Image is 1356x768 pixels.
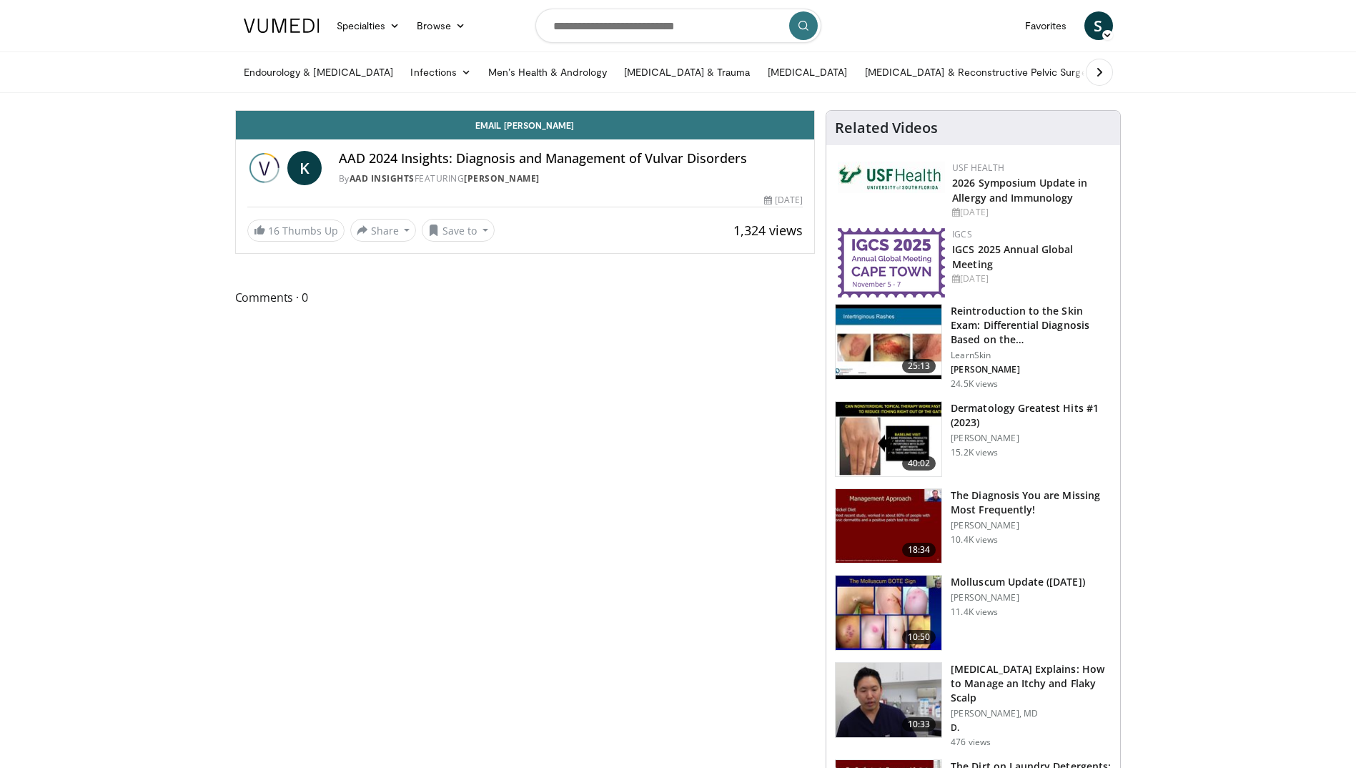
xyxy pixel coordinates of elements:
[902,456,936,471] span: 40:02
[408,11,474,40] a: Browse
[952,272,1109,285] div: [DATE]
[838,162,945,193] img: 6ba8804a-8538-4002-95e7-a8f8012d4a11.png.150x105_q85_autocrop_double_scale_upscale_version-0.2.jpg
[951,304,1112,347] h3: Reintroduction to the Skin Exam: Differential Diagnosis Based on the…
[464,172,540,184] a: [PERSON_NAME]
[350,219,417,242] button: Share
[836,402,941,476] img: 167f4955-2110-4677-a6aa-4d4647c2ca19.150x105_q85_crop-smart_upscale.jpg
[952,242,1073,271] a: IGCS 2025 Annual Global Meeting
[733,222,803,239] span: 1,324 views
[951,534,998,546] p: 10.4K views
[951,401,1112,430] h3: Dermatology Greatest Hits #1 (2023)
[287,151,322,185] a: K
[422,219,495,242] button: Save to
[951,662,1112,705] h3: [MEDICAL_DATA] Explains: How to Manage an Itchy and Flaky Scalp
[951,737,991,748] p: 476 views
[951,708,1112,719] p: [PERSON_NAME], MD
[951,606,998,618] p: 11.4K views
[835,488,1112,564] a: 18:34 The Diagnosis You are Missing Most Frequently! [PERSON_NAME] 10.4K views
[835,119,938,137] h4: Related Videos
[244,19,320,33] img: VuMedi Logo
[952,162,1004,174] a: USF Health
[615,58,759,87] a: [MEDICAL_DATA] & Trauma
[902,543,936,557] span: 18:34
[838,228,945,297] img: 680d42be-3514-43f9-8300-e9d2fda7c814.png.150x105_q85_autocrop_double_scale_upscale_version-0.2.png
[1016,11,1076,40] a: Favorites
[836,663,941,737] img: be4bcf48-3664-4af8-9f94-dd57e2e39cb6.150x105_q85_crop-smart_upscale.jpg
[236,111,815,139] a: Email [PERSON_NAME]
[952,206,1109,219] div: [DATE]
[951,378,998,390] p: 24.5K views
[902,630,936,644] span: 10:50
[235,58,402,87] a: Endourology & [MEDICAL_DATA]
[951,447,998,458] p: 15.2K views
[951,520,1112,531] p: [PERSON_NAME]
[247,151,282,185] img: AAD Insights
[952,176,1087,205] a: 2026 Symposium Update in Allergy and Immunology
[835,575,1112,651] a: 10:50 Molluscum Update ([DATE]) [PERSON_NAME] 11.4K views
[235,288,816,307] span: Comments 0
[835,401,1112,477] a: 40:02 Dermatology Greatest Hits #1 (2023) [PERSON_NAME] 15.2K views
[268,224,279,237] span: 16
[835,304,1112,390] a: 25:13 Reintroduction to the Skin Exam: Differential Diagnosis Based on the… LearnSkin [PERSON_NAM...
[951,592,1085,604] p: [PERSON_NAME]
[339,172,803,185] div: By FEATURING
[328,11,409,40] a: Specialties
[951,722,1112,734] p: D.
[902,359,936,373] span: 25:13
[951,364,1112,375] p: [PERSON_NAME]
[835,662,1112,748] a: 10:33 [MEDICAL_DATA] Explains: How to Manage an Itchy and Flaky Scalp [PERSON_NAME], MD D. 476 views
[951,350,1112,361] p: LearnSkin
[952,228,972,240] a: IGCS
[836,305,941,379] img: 022c50fb-a848-4cac-a9d8-ea0906b33a1b.150x105_q85_crop-smart_upscale.jpg
[836,576,941,650] img: f51b4d6d-4f3a-4ff8-aca7-3ff3d12b1e6d.150x105_q85_crop-smart_upscale.jpg
[856,58,1104,87] a: [MEDICAL_DATA] & Reconstructive Pelvic Surgery
[951,575,1085,589] h3: Molluscum Update ([DATE])
[350,172,415,184] a: AAD Insights
[1084,11,1113,40] a: S
[247,220,345,242] a: 16 Thumbs Up
[402,58,480,87] a: Infections
[480,58,615,87] a: Men’s Health & Andrology
[759,58,856,87] a: [MEDICAL_DATA]
[902,717,936,732] span: 10:33
[836,489,941,563] img: 52a0b0fc-6587-4d56-b82d-d28da2c4b41b.150x105_q85_crop-smart_upscale.jpg
[951,488,1112,517] h3: The Diagnosis You are Missing Most Frequently!
[764,194,803,207] div: [DATE]
[535,9,821,43] input: Search topics, interventions
[951,433,1112,444] p: [PERSON_NAME]
[339,151,803,167] h4: AAD 2024 Insights: Diagnosis and Management of Vulvar Disorders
